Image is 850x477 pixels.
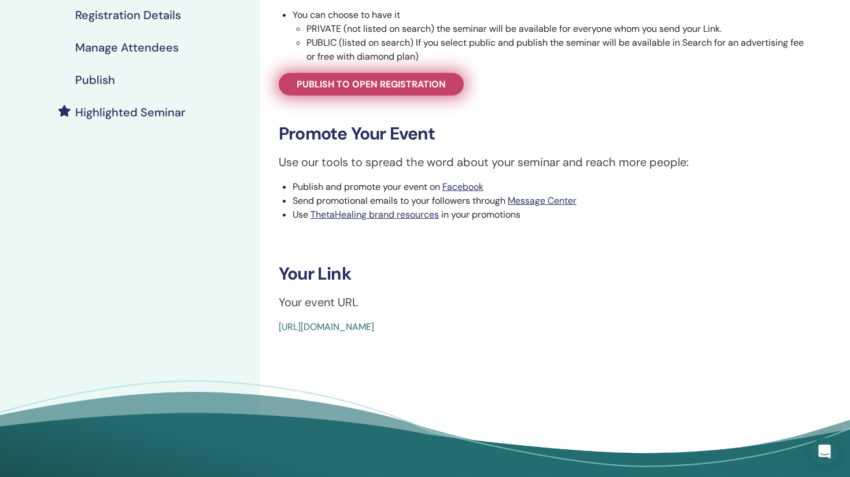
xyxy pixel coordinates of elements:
[293,8,808,64] li: You can choose to have it
[311,208,439,221] a: ThetaHealing brand resources
[279,293,808,311] p: Your event URL
[306,36,808,64] li: PUBLIC (listed on search) If you select public and publish the seminar will be available in Searc...
[279,263,808,284] h3: Your Link
[75,105,186,119] h4: Highlighted Seminar
[442,181,483,193] a: Facebook
[279,123,808,144] h3: Promote Your Event
[293,208,808,222] li: Use in your promotions
[279,321,374,333] a: [URL][DOMAIN_NAME]
[293,180,808,194] li: Publish and promote your event on
[811,438,838,465] div: Open Intercom Messenger
[306,22,808,36] li: PRIVATE (not listed on search) the seminar will be available for everyone whom you send your Link.
[508,195,576,207] a: Message Center
[279,153,808,171] p: Use our tools to spread the word about your seminar and reach more people:
[75,41,179,54] h4: Manage Attendees
[75,8,181,22] h4: Registration Details
[293,194,808,208] li: Send promotional emails to your followers through
[279,73,464,96] a: Publish to open registration
[75,73,115,87] h4: Publish
[297,78,446,90] span: Publish to open registration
